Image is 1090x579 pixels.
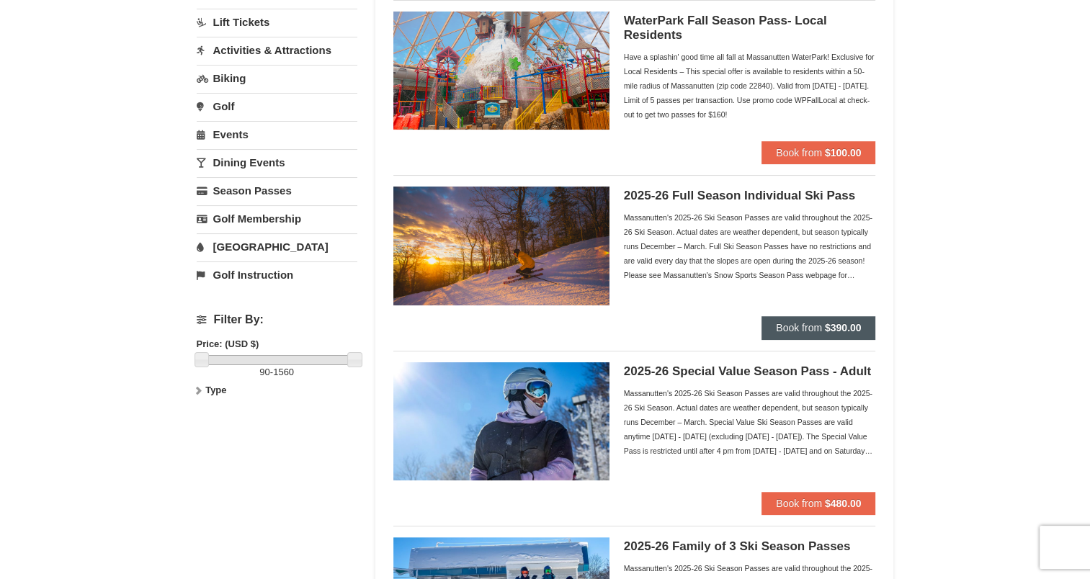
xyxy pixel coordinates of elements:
button: Book from $100.00 [761,141,875,164]
h5: 2025-26 Full Season Individual Ski Pass [624,189,876,203]
img: 6619937-212-8c750e5f.jpg [393,12,609,130]
h4: Filter By: [197,313,357,326]
div: Have a splashin' good time all fall at Massanutten WaterPark! Exclusive for Local Residents – Thi... [624,50,876,122]
a: Golf Membership [197,205,357,232]
a: Dining Events [197,149,357,176]
span: Book from [776,498,822,509]
h5: 2025-26 Special Value Season Pass - Adult [624,364,876,379]
strong: $480.00 [825,498,862,509]
strong: Type [205,385,226,395]
button: Book from $480.00 [761,492,875,515]
h5: 2025-26 Family of 3 Ski Season Passes [624,539,876,554]
strong: $100.00 [825,147,862,158]
a: Golf [197,93,357,120]
a: Golf Instruction [197,261,357,288]
span: 90 [259,367,269,377]
div: Massanutten's 2025-26 Ski Season Passes are valid throughout the 2025-26 Ski Season. Actual dates... [624,386,876,458]
a: [GEOGRAPHIC_DATA] [197,233,357,260]
a: Activities & Attractions [197,37,357,63]
img: 6619937-208-2295c65e.jpg [393,187,609,305]
div: Massanutten's 2025-26 Ski Season Passes are valid throughout the 2025-26 Ski Season. Actual dates... [624,210,876,282]
span: Book from [776,322,822,333]
img: 6619937-198-dda1df27.jpg [393,362,609,480]
strong: Price: (USD $) [197,338,259,349]
h5: WaterPark Fall Season Pass- Local Residents [624,14,876,42]
a: Lift Tickets [197,9,357,35]
a: Events [197,121,357,148]
span: Book from [776,147,822,158]
a: Biking [197,65,357,91]
button: Book from $390.00 [761,316,875,339]
a: Season Passes [197,177,357,204]
label: - [197,365,357,380]
span: 1560 [273,367,294,377]
strong: $390.00 [825,322,862,333]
